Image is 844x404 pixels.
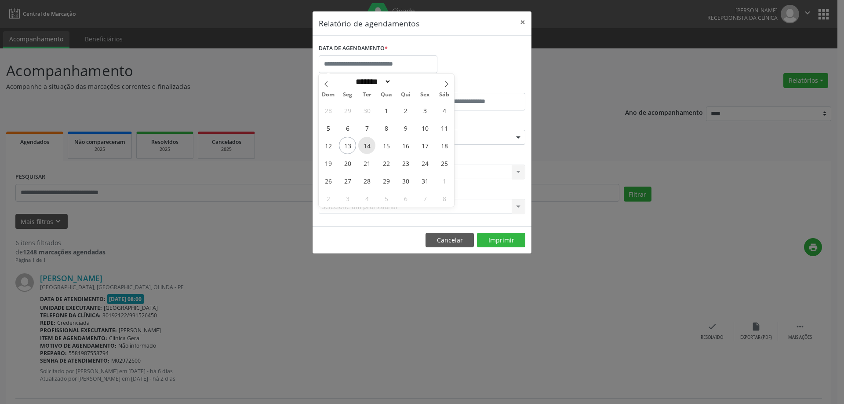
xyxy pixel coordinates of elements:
[378,119,395,136] span: Outubro 8, 2025
[319,42,388,55] label: DATA DE AGENDAMENTO
[353,77,391,86] select: Month
[391,77,420,86] input: Year
[320,137,337,154] span: Outubro 12, 2025
[426,233,474,248] button: Cancelar
[436,119,453,136] span: Outubro 11, 2025
[358,172,375,189] span: Outubro 28, 2025
[338,92,357,98] span: Seg
[320,154,337,172] span: Outubro 19, 2025
[397,102,414,119] span: Outubro 2, 2025
[320,190,337,207] span: Novembro 2, 2025
[397,190,414,207] span: Novembro 6, 2025
[339,119,356,136] span: Outubro 6, 2025
[358,137,375,154] span: Outubro 14, 2025
[396,92,415,98] span: Qui
[416,154,433,172] span: Outubro 24, 2025
[416,137,433,154] span: Outubro 17, 2025
[358,154,375,172] span: Outubro 21, 2025
[436,137,453,154] span: Outubro 18, 2025
[436,190,453,207] span: Novembro 8, 2025
[416,119,433,136] span: Outubro 10, 2025
[319,92,338,98] span: Dom
[319,18,419,29] h5: Relatório de agendamentos
[436,154,453,172] span: Outubro 25, 2025
[397,137,414,154] span: Outubro 16, 2025
[378,154,395,172] span: Outubro 22, 2025
[416,172,433,189] span: Outubro 31, 2025
[416,190,433,207] span: Novembro 7, 2025
[358,119,375,136] span: Outubro 7, 2025
[397,172,414,189] span: Outubro 30, 2025
[357,92,377,98] span: Ter
[339,137,356,154] span: Outubro 13, 2025
[339,102,356,119] span: Setembro 29, 2025
[339,154,356,172] span: Outubro 20, 2025
[436,102,453,119] span: Outubro 4, 2025
[424,79,525,93] label: ATÉ
[358,102,375,119] span: Setembro 30, 2025
[378,190,395,207] span: Novembro 5, 2025
[416,102,433,119] span: Outubro 3, 2025
[397,154,414,172] span: Outubro 23, 2025
[435,92,454,98] span: Sáb
[320,102,337,119] span: Setembro 28, 2025
[358,190,375,207] span: Novembro 4, 2025
[320,172,337,189] span: Outubro 26, 2025
[378,137,395,154] span: Outubro 15, 2025
[397,119,414,136] span: Outubro 9, 2025
[377,92,396,98] span: Qua
[378,102,395,119] span: Outubro 1, 2025
[339,190,356,207] span: Novembro 3, 2025
[436,172,453,189] span: Novembro 1, 2025
[514,11,531,33] button: Close
[477,233,525,248] button: Imprimir
[378,172,395,189] span: Outubro 29, 2025
[339,172,356,189] span: Outubro 27, 2025
[320,119,337,136] span: Outubro 5, 2025
[415,92,435,98] span: Sex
